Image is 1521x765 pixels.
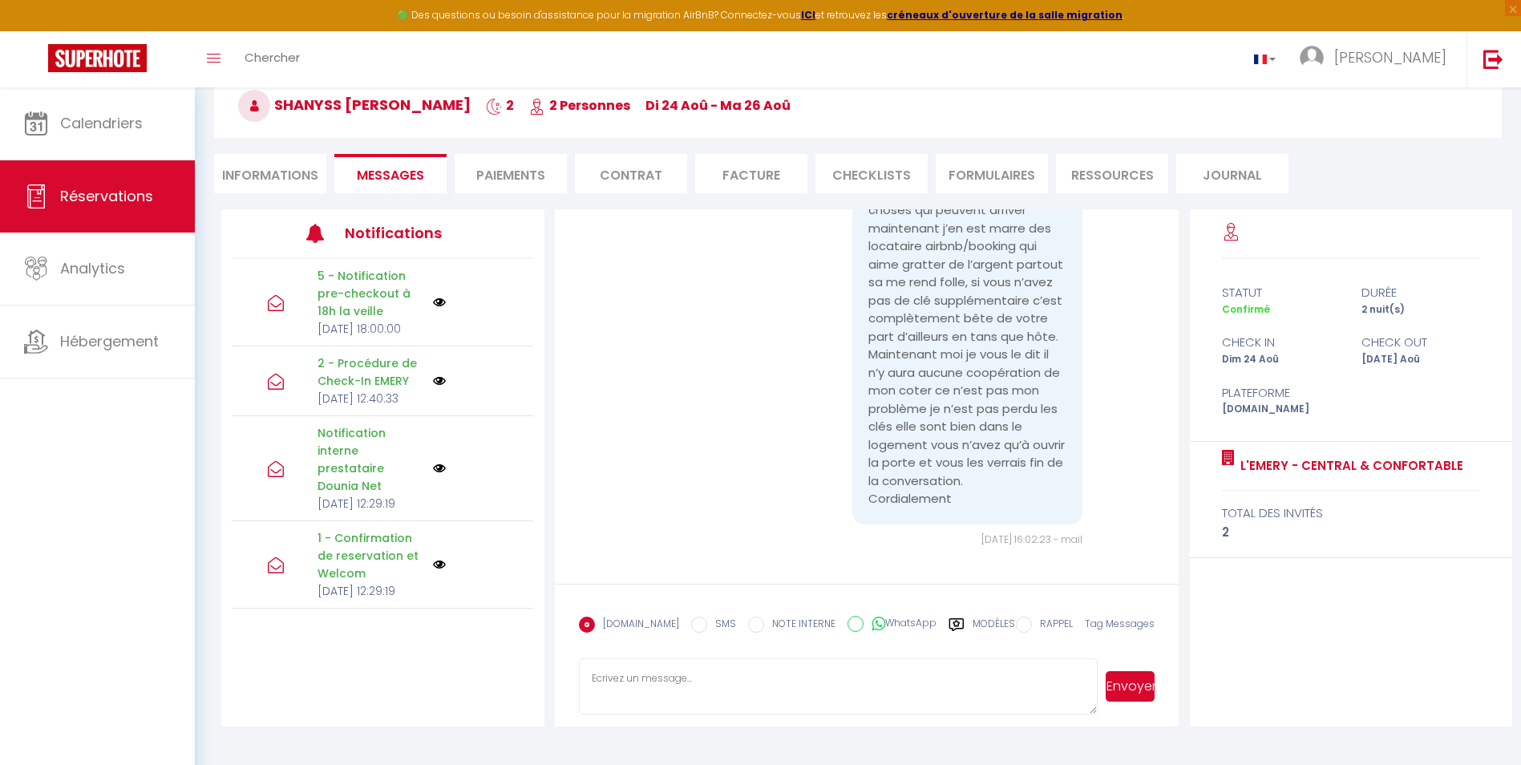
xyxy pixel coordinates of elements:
span: Messages [357,166,424,184]
label: RAPPEL [1032,617,1073,634]
button: Envoyer [1106,671,1155,702]
span: [PERSON_NAME] [1334,47,1446,67]
span: [DATE] 16:02:23 - mail [981,532,1082,546]
p: 1 - Confirmation de reservation et Welcom [318,529,423,582]
div: durée [1351,283,1491,302]
li: Paiements [455,154,567,193]
p: [DATE] 18:00:00 [318,320,423,338]
span: Calendriers [60,113,143,133]
li: Ressources [1056,154,1168,193]
div: Plateforme [1212,383,1351,403]
a: L'Emery - Central & Confortable [1235,456,1463,476]
p: 2 - Procédure de Check-In EMERY [318,354,423,390]
div: check out [1351,333,1491,352]
label: SMS [707,617,736,634]
img: logout [1483,49,1503,69]
p: [DATE] 12:29:19 [318,582,423,600]
div: [DOMAIN_NAME] [1212,402,1351,417]
p: [DATE] 12:40:33 [318,390,423,407]
span: Tag Messages [1085,617,1155,630]
span: Confirmé [1222,302,1270,316]
li: Facture [695,154,807,193]
span: Réservations [60,186,153,206]
span: di 24 Aoû - ma 26 Aoû [645,96,791,115]
div: total des invités [1222,504,1480,523]
span: 2 [486,96,514,115]
a: ICI [801,8,815,22]
img: NO IMAGE [433,374,446,387]
div: check in [1212,333,1351,352]
span: Chercher [245,49,300,66]
div: 2 [1222,523,1480,542]
p: [DATE] 12:29:19 [318,495,423,512]
a: ... [PERSON_NAME] [1288,31,1466,87]
div: statut [1212,283,1351,302]
img: NO IMAGE [433,296,446,309]
span: Shanyss [PERSON_NAME] [238,95,471,115]
img: NO IMAGE [433,558,446,571]
li: Contrat [575,154,687,193]
p: Notification interne prestataire Dounia Net [318,424,423,495]
h3: Notifications [345,215,471,251]
span: 2 Personnes [529,96,630,115]
button: Ouvrir le widget de chat LiveChat [13,6,61,55]
label: WhatsApp [864,616,936,633]
img: ... [1300,46,1324,70]
li: Journal [1176,154,1288,193]
div: [DATE] Aoû [1351,352,1491,367]
a: créneaux d'ouverture de la salle migration [887,8,1123,22]
div: Dim 24 Aoû [1212,352,1351,367]
div: 2 nuit(s) [1351,302,1491,318]
label: NOTE INTERNE [764,617,835,634]
li: FORMULAIRES [936,154,1048,193]
span: Hébergement [60,331,159,351]
img: NO IMAGE [433,462,446,475]
a: Chercher [233,31,312,87]
label: Modèles [973,617,1015,645]
label: [DOMAIN_NAME] [595,617,679,634]
li: CHECKLISTS [815,154,928,193]
p: 5 - Notification pre-checkout à 18h la veille [318,267,423,320]
img: Super Booking [48,44,147,72]
span: Analytics [60,258,125,278]
li: Informations [214,154,326,193]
